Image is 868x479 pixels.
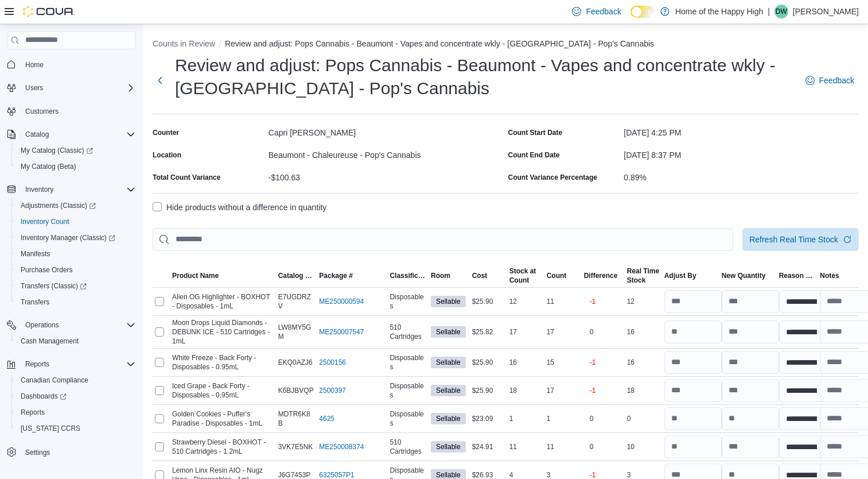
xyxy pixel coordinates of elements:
div: 18 [507,384,544,397]
div: 10 [625,440,662,454]
button: Package # [317,269,387,283]
span: Settings [21,445,135,459]
a: Home [21,58,48,72]
span: Sellable [431,413,466,424]
button: Catalog [2,126,140,142]
span: Reports [25,360,49,369]
p: Home of the Happy High [675,5,763,18]
a: My Catalog (Classic) [16,144,98,157]
div: $24.91 [470,440,507,454]
span: Transfers [16,295,135,309]
div: 17 [544,384,582,397]
button: Reports [2,356,140,372]
span: Dashboards [16,389,135,403]
span: Refresh Real Time Stock [749,234,838,245]
a: Canadian Compliance [16,373,93,387]
span: Product Name [172,271,219,280]
span: Sellable [436,357,461,368]
span: Settings [25,448,50,457]
a: Feedback [801,69,859,92]
span: Count [547,271,567,280]
span: Transfers (Classic) [21,281,87,291]
button: Operations [21,318,64,332]
div: 0.89% [624,168,859,182]
div: New Quantity [722,271,766,280]
a: 2500397 [319,386,346,395]
span: Adjustments (Classic) [21,201,96,210]
span: White Freeze - Back Forty - Disposables - 0.95mL [172,353,274,372]
a: My Catalog (Classic) [11,142,140,159]
button: Inventory [21,183,58,196]
span: Cash Management [21,337,79,346]
span: Sellable [436,385,461,396]
button: Cost [470,269,507,283]
span: Sellable [431,326,466,338]
div: 17 [544,325,582,339]
div: Stock [627,276,659,285]
span: Reports [16,405,135,419]
div: $25.90 [470,384,507,397]
span: Inventory Manager (Classic) [16,231,135,245]
span: Reports [21,408,45,417]
button: My Catalog (Beta) [11,159,140,175]
a: Adjustments (Classic) [16,199,100,213]
a: Inventory Manager (Classic) [11,230,140,246]
span: Manifests [21,249,50,258]
div: 18 [625,384,662,397]
span: Inventory [25,185,53,194]
div: Count Variance Percentage [508,173,597,182]
div: Beaumont - Chaleureuse - Pop's Cannabis [268,146,504,160]
a: Dashboards [11,388,140,404]
span: Catalog [21,128,135,141]
div: Difference [584,271,618,280]
div: $23.09 [470,412,507,426]
span: Sellable [431,385,466,396]
span: Inventory [21,183,135,196]
span: Sellable [436,327,461,337]
a: [US_STATE] CCRS [16,422,85,435]
p: [PERSON_NAME] [793,5,859,18]
p: 0 [590,414,594,423]
a: Purchase Orders [16,263,77,277]
div: 16 [507,356,544,369]
button: Manifests [11,246,140,262]
span: E7UGDRZV [278,292,315,311]
span: Canadian Compliance [21,376,88,385]
span: Washington CCRS [16,422,135,435]
span: Inventory Manager (Classic) [21,233,115,242]
div: Real Time [627,266,659,276]
span: Reason Code [779,271,816,280]
a: 4625 [319,414,334,423]
button: Product Name [170,269,276,283]
a: My Catalog (Beta) [16,160,81,173]
a: ME250008374 [319,442,364,451]
span: Adjustments (Classic) [16,199,135,213]
p: -1 [590,358,596,367]
span: Sellable [436,414,461,424]
button: [US_STATE] CCRS [11,420,140,436]
span: K6BJBVQP [278,386,314,395]
button: Catalog SKU [276,269,317,283]
a: Transfers (Classic) [11,278,140,294]
a: ME250000594 [319,297,364,306]
span: My Catalog (Beta) [21,162,76,171]
button: Reports [21,357,54,371]
a: ME250007547 [319,327,364,337]
button: Stock atCount [507,264,544,287]
label: Counter [153,128,179,137]
span: Adjust By [664,271,696,280]
a: Cash Management [16,334,83,348]
span: Classification [390,271,426,280]
span: Alien OG Highlighter - BOXHOT - Disposables - 1mL [172,292,274,311]
span: Sellable [431,441,466,453]
span: Inventory Count [16,215,135,229]
h1: Review and adjust: Pops Cannabis - Beaumont - Vapes and concentrate wkly - [GEOGRAPHIC_DATA] - Po... [175,54,794,100]
div: Disposables [387,379,429,402]
span: 3VK7E5NK [278,442,313,451]
span: Reports [21,357,135,371]
button: Inventory Count [11,214,140,230]
p: -1 [590,297,596,306]
span: Purchase Orders [21,265,73,275]
a: Adjustments (Classic) [11,198,140,214]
